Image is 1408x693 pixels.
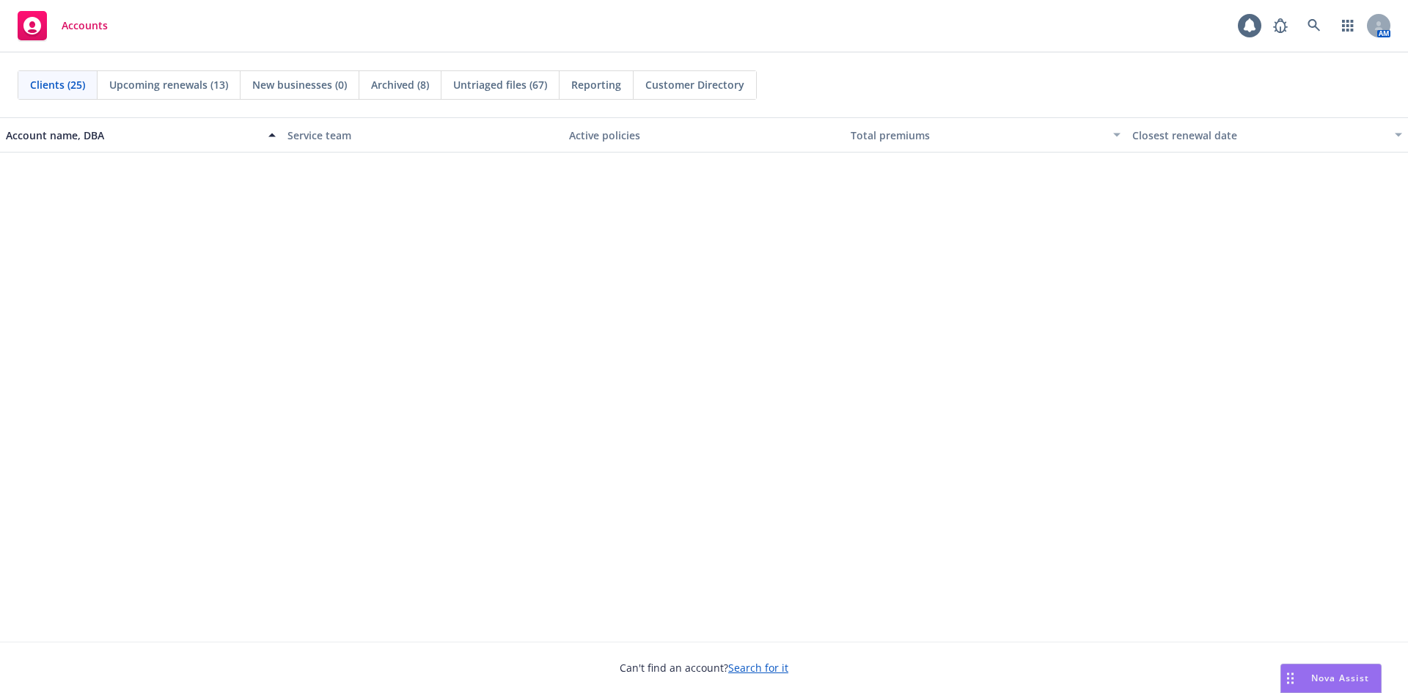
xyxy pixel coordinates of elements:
button: Active policies [563,117,845,153]
button: Closest renewal date [1126,117,1408,153]
a: Accounts [12,5,114,46]
span: Nova Assist [1311,672,1369,684]
a: Report a Bug [1266,11,1295,40]
button: Service team [282,117,563,153]
span: Archived (8) [371,77,429,92]
span: Untriaged files (67) [453,77,547,92]
div: Drag to move [1281,664,1299,692]
a: Switch app [1333,11,1363,40]
span: Clients (25) [30,77,85,92]
div: Closest renewal date [1132,128,1386,143]
span: Can't find an account? [620,660,788,675]
div: Service team [287,128,557,143]
button: Total premiums [845,117,1126,153]
div: Account name, DBA [6,128,260,143]
span: New businesses (0) [252,77,347,92]
a: Search [1299,11,1329,40]
a: Search for it [728,661,788,675]
span: Reporting [571,77,621,92]
div: Total premiums [851,128,1104,143]
span: Upcoming renewals (13) [109,77,228,92]
button: Nova Assist [1280,664,1382,693]
div: Active policies [569,128,839,143]
span: Customer Directory [645,77,744,92]
span: Accounts [62,20,108,32]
